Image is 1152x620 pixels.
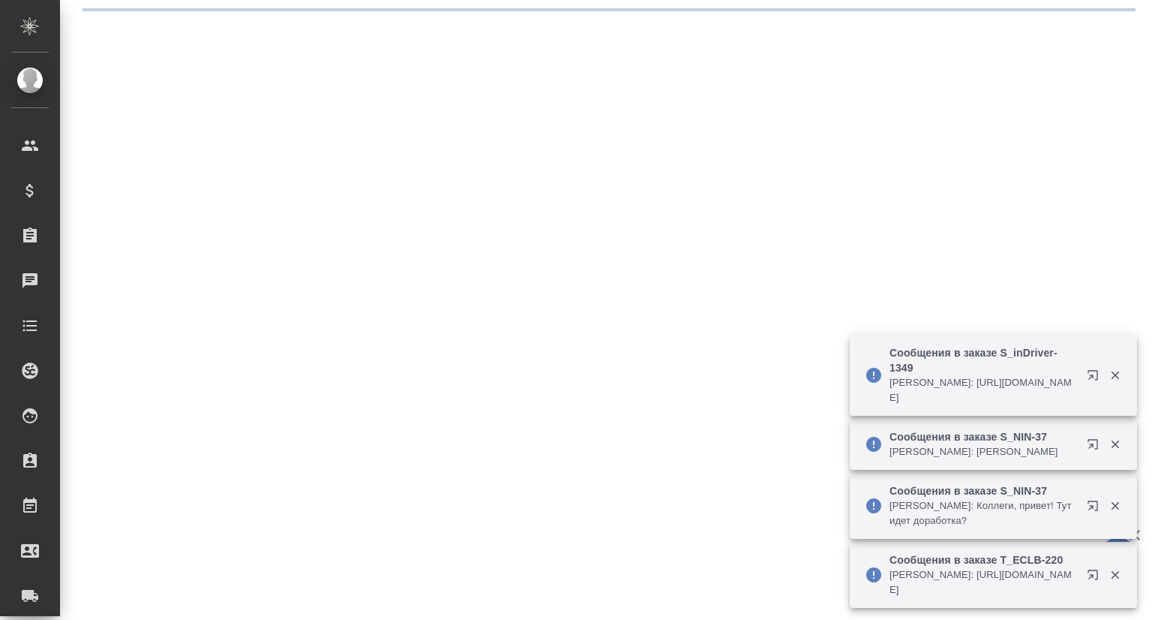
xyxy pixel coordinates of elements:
p: [PERSON_NAME]: [URL][DOMAIN_NAME] [889,567,1077,597]
button: Открыть в новой вкладке [1078,429,1114,465]
button: Открыть в новой вкладке [1078,491,1114,527]
button: Закрыть [1099,369,1130,382]
button: Закрыть [1099,568,1130,582]
p: [PERSON_NAME]: [URL][DOMAIN_NAME] [889,375,1077,405]
p: Сообщения в заказе S_inDriver-1349 [889,345,1077,375]
button: Закрыть [1099,438,1130,451]
p: Сообщения в заказе T_ECLB-220 [889,552,1077,567]
p: [PERSON_NAME]: [PERSON_NAME] [889,444,1077,459]
button: Открыть в новой вкладке [1078,360,1114,396]
p: Сообщения в заказе S_NIN-37 [889,483,1077,498]
p: [PERSON_NAME]: Коллеги, привет! Тут идет доработка? [889,498,1077,528]
p: Сообщения в заказе S_NIN-37 [889,429,1077,444]
button: Открыть в новой вкладке [1078,560,1114,596]
button: Закрыть [1099,499,1130,513]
